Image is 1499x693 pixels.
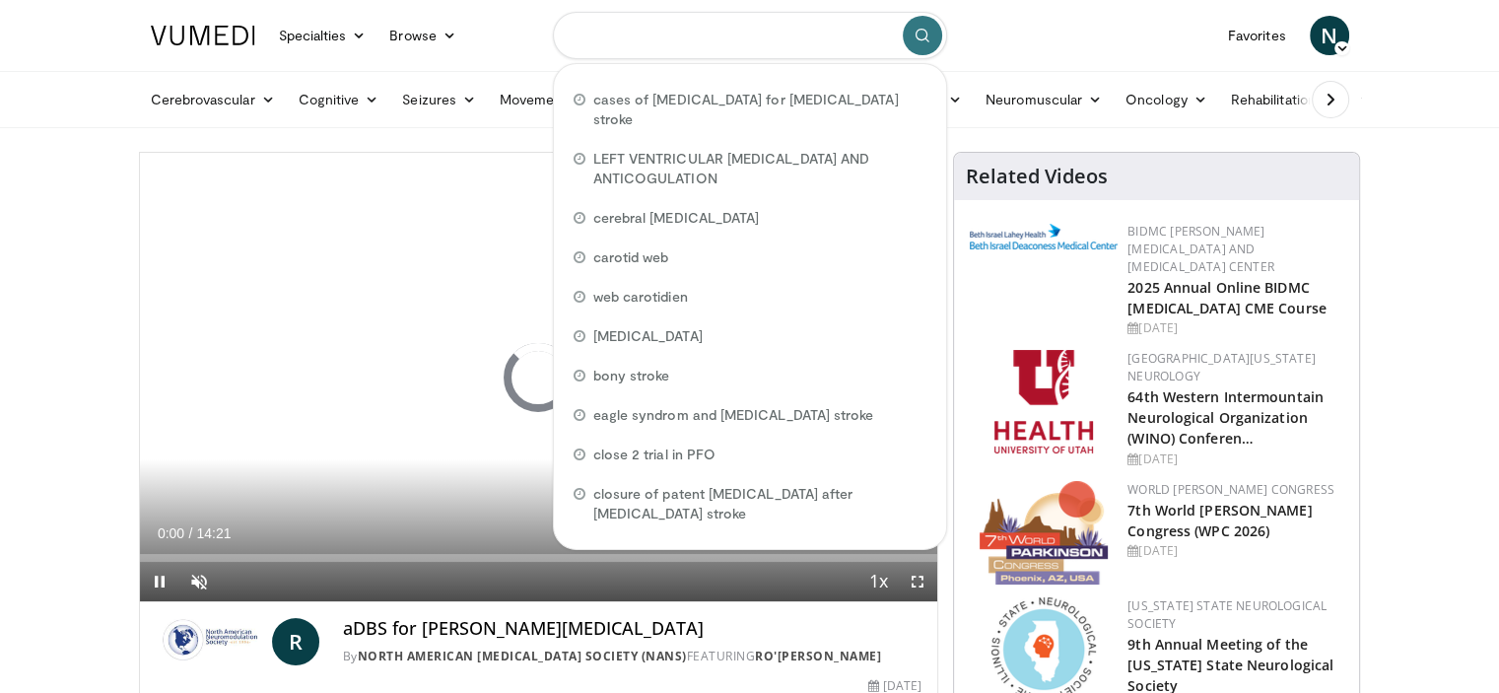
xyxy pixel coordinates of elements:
[267,16,378,55] a: Specialties
[1127,387,1324,448] a: 64th Western Intermountain Neurological Organization (WINO) Conferen…
[390,80,488,119] a: Seizures
[140,554,938,562] div: Progress Bar
[553,12,947,59] input: Search topics, interventions
[858,562,898,601] button: Playback Rate
[1127,319,1343,337] div: [DATE]
[140,153,938,602] video-js: Video Player
[1127,350,1316,384] a: [GEOGRAPHIC_DATA][US_STATE] Neurology
[343,648,921,665] div: By FEATURING
[1127,597,1327,632] a: [US_STATE] State Neurological Society
[970,224,1118,249] img: c96b19ec-a48b-46a9-9095-935f19585444.png.150x105_q85_autocrop_double_scale_upscale_version-0.2.png
[593,208,760,228] span: cerebral [MEDICAL_DATA]
[1127,223,1274,275] a: BIDMC [PERSON_NAME][MEDICAL_DATA] and [MEDICAL_DATA] Center
[151,26,255,45] img: VuMedi Logo
[593,149,926,188] span: LEFT VENTRICULAR [MEDICAL_DATA] AND ANTICOGULATION
[158,525,184,541] span: 0:00
[1219,80,1328,119] a: Rehabilitation
[1216,16,1298,55] a: Favorites
[593,326,703,346] span: [MEDICAL_DATA]
[1127,542,1343,560] div: [DATE]
[1127,278,1327,317] a: 2025 Annual Online BIDMC [MEDICAL_DATA] CME Course
[980,481,1108,585] img: 16fe1da8-a9a0-4f15-bd45-1dd1acf19c34.png.150x105_q85_autocrop_double_scale_upscale_version-0.2.png
[593,445,715,464] span: close 2 trial in PFO
[196,525,231,541] span: 14:21
[966,165,1108,188] h4: Related Videos
[140,562,179,601] button: Pause
[974,80,1114,119] a: Neuromuscular
[287,80,391,119] a: Cognitive
[593,484,926,523] span: closure of patent [MEDICAL_DATA] after [MEDICAL_DATA] stroke
[593,366,670,385] span: bony stroke
[1127,481,1334,498] a: World [PERSON_NAME] Congress
[179,562,219,601] button: Unmute
[1114,80,1219,119] a: Oncology
[1127,450,1343,468] div: [DATE]
[358,648,687,664] a: North American [MEDICAL_DATA] Society (NANS)
[593,405,874,425] span: eagle syndrom and [MEDICAL_DATA] stroke
[593,287,688,307] span: web carotidien
[755,648,881,664] a: Ro'[PERSON_NAME]
[272,618,319,665] a: R
[1310,16,1349,55] a: N
[343,618,921,640] h4: aDBS for [PERSON_NAME][MEDICAL_DATA]
[189,525,193,541] span: /
[994,350,1093,453] img: f6362829-b0a3-407d-a044-59546adfd345.png.150x105_q85_autocrop_double_scale_upscale_version-0.2.png
[593,247,669,267] span: carotid web
[139,80,287,119] a: Cerebrovascular
[488,80,599,119] a: Movement
[593,90,926,129] span: cases of [MEDICAL_DATA] for [MEDICAL_DATA] stroke
[156,618,264,665] img: North American Neuromodulation Society (NANS)
[898,562,937,601] button: Fullscreen
[377,16,468,55] a: Browse
[1127,501,1312,540] a: 7th World [PERSON_NAME] Congress (WPC 2026)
